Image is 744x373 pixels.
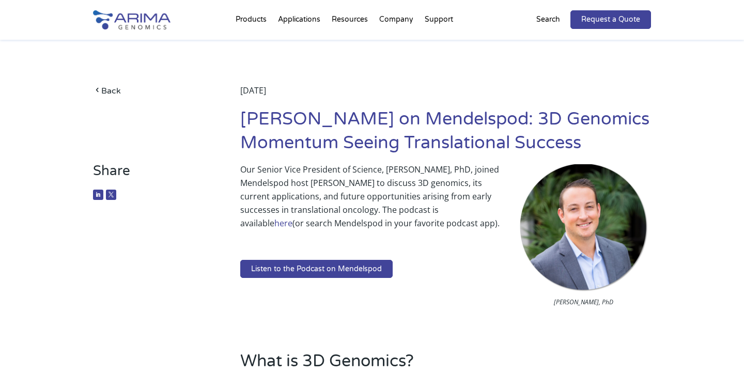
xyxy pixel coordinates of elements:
[240,84,651,107] div: [DATE]
[536,13,560,26] p: Search
[517,296,651,312] p: [PERSON_NAME], PhD
[93,10,171,29] img: Arima-Genomics-logo
[274,217,292,229] a: here
[240,260,393,278] a: Listen to the Podcast on Mendelspod
[240,107,651,163] h1: [PERSON_NAME] on Mendelspod: 3D Genomics Momentum Seeing Translational Success
[570,10,651,29] a: Request a Quote
[240,163,651,238] p: Our Senior Vice President of Science, [PERSON_NAME], PhD, joined Mendelspod host [PERSON_NAME] to...
[93,84,209,98] a: Back
[93,163,209,187] h3: Share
